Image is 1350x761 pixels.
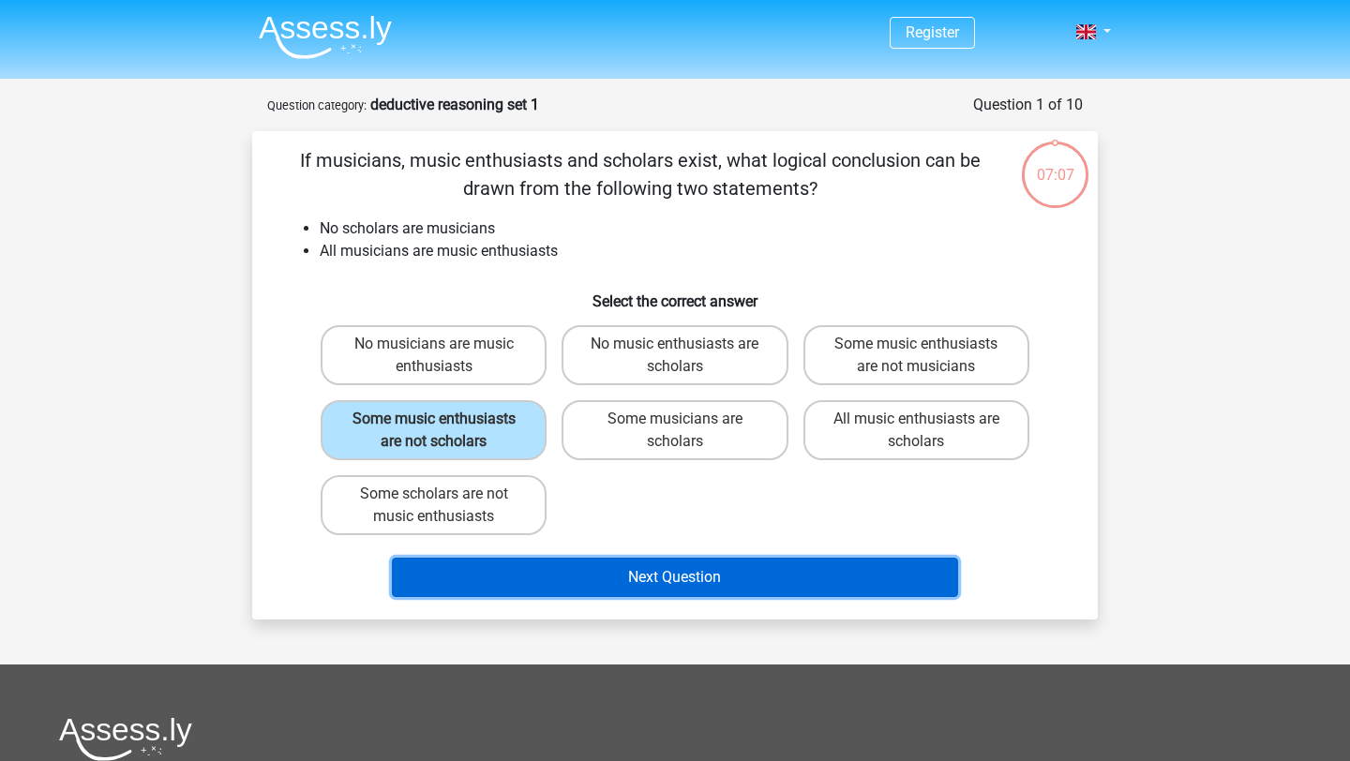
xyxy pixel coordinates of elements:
[392,558,959,597] button: Next Question
[282,146,997,202] p: If musicians, music enthusiasts and scholars exist, what logical conclusion can be drawn from the...
[320,217,1068,240] li: No scholars are musicians
[1020,140,1090,187] div: 07:07
[906,23,959,41] a: Register
[320,240,1068,262] li: All musicians are music enthusiasts
[321,400,547,460] label: Some music enthusiasts are not scholars
[562,325,787,385] label: No music enthusiasts are scholars
[321,325,547,385] label: No musicians are music enthusiasts
[562,400,787,460] label: Some musicians are scholars
[267,98,367,112] small: Question category:
[973,94,1083,116] div: Question 1 of 10
[370,96,539,113] strong: deductive reasoning set 1
[803,400,1029,460] label: All music enthusiasts are scholars
[321,475,547,535] label: Some scholars are not music enthusiasts
[282,277,1068,310] h6: Select the correct answer
[803,325,1029,385] label: Some music enthusiasts are not musicians
[59,717,192,761] img: Assessly logo
[259,15,392,59] img: Assessly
